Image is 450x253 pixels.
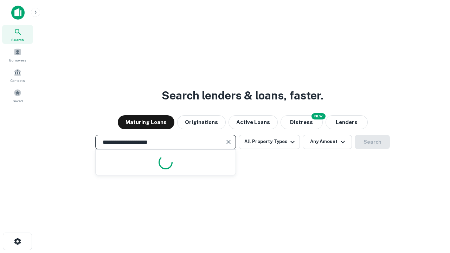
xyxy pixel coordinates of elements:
button: Active Loans [229,115,278,129]
a: Search [2,25,33,44]
a: Saved [2,86,33,105]
span: Borrowers [9,57,26,63]
iframe: Chat Widget [415,197,450,231]
span: Contacts [11,78,25,83]
h3: Search lenders & loans, faster. [162,87,323,104]
button: Originations [177,115,226,129]
button: All Property Types [239,135,300,149]
button: Lenders [326,115,368,129]
a: Contacts [2,66,33,85]
button: Clear [224,137,233,147]
button: Maturing Loans [118,115,174,129]
span: Search [11,37,24,43]
button: Search distressed loans with lien and other non-mortgage details. [281,115,323,129]
div: NEW [311,113,326,119]
span: Saved [13,98,23,104]
img: capitalize-icon.png [11,6,25,20]
button: Any Amount [303,135,352,149]
a: Borrowers [2,45,33,64]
